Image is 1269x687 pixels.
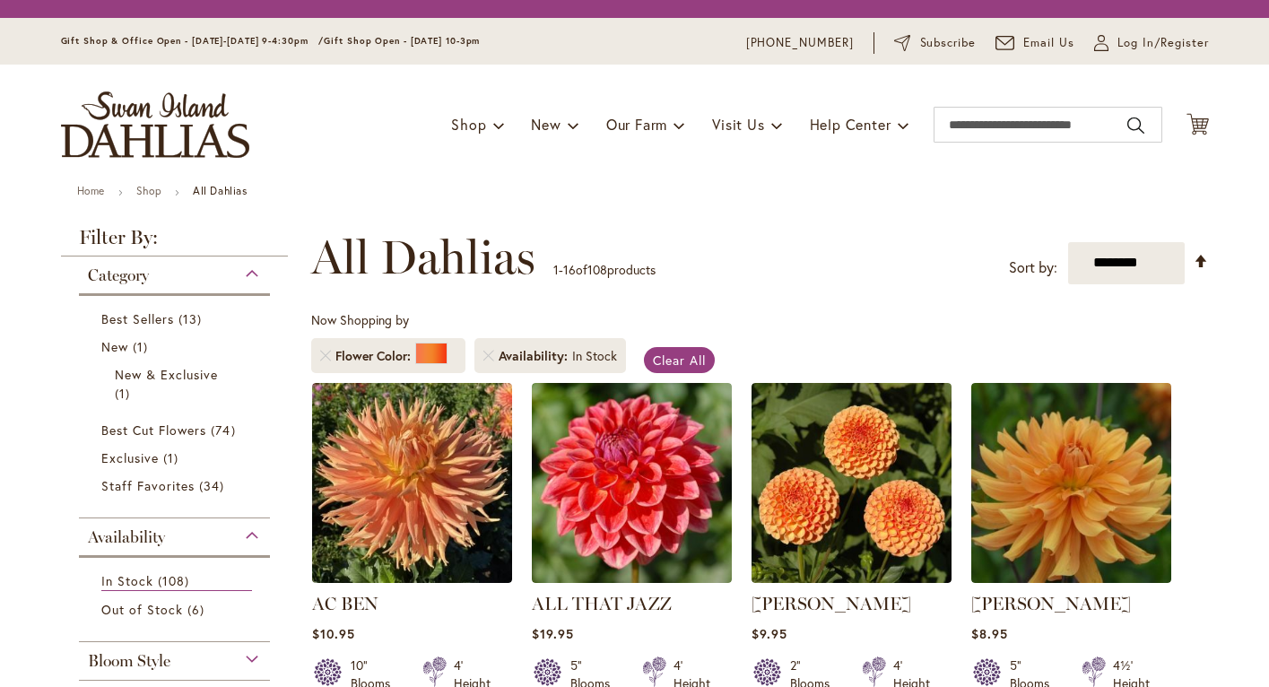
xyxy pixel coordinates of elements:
a: Email Us [995,34,1074,52]
span: Gift Shop Open - [DATE] 10-3pm [324,35,480,47]
a: New [101,337,253,356]
span: Clear All [653,352,706,369]
span: Subscribe [920,34,977,52]
a: Exclusive [101,448,253,467]
a: [PHONE_NUMBER] [746,34,855,52]
span: 108 [158,571,194,590]
strong: Filter By: [61,228,289,257]
a: Shop [136,184,161,197]
span: $8.95 [971,625,1008,642]
a: Staff Favorites [101,476,253,495]
a: ALL THAT JAZZ [532,570,732,587]
span: Now Shopping by [311,311,409,328]
a: [PERSON_NAME] [971,593,1131,614]
span: Email Us [1023,34,1074,52]
span: Flower Color [335,347,415,365]
span: 1 [553,261,559,278]
a: ALL THAT JAZZ [532,593,672,614]
a: New &amp; Exclusive [115,365,239,403]
img: ALL THAT JAZZ [532,383,732,583]
span: Log In/Register [1117,34,1209,52]
span: In Stock [101,572,153,589]
strong: All Dahlias [193,184,248,197]
span: Exclusive [101,449,159,466]
span: All Dahlias [311,230,535,284]
img: AC BEN [312,383,512,583]
span: 1 [163,448,183,467]
a: [PERSON_NAME] [752,593,911,614]
span: Category [88,265,149,285]
span: New & Exclusive [115,366,219,383]
span: 34 [199,476,229,495]
span: Visit Us [712,115,764,134]
span: New [101,338,128,355]
p: - of products [553,256,656,284]
span: Staff Favorites [101,477,196,494]
span: New [531,115,561,134]
a: AC BEN [312,570,512,587]
span: Best Cut Flowers [101,422,207,439]
a: Clear All [644,347,715,373]
span: $10.95 [312,625,355,642]
img: AMBER QUEEN [752,383,952,583]
a: Remove Flower Color Orange/Peach [320,351,331,361]
span: $19.95 [532,625,574,642]
a: AMBER QUEEN [752,570,952,587]
span: 1 [115,384,135,403]
a: Best Cut Flowers [101,421,253,439]
a: Best Sellers [101,309,253,328]
a: Out of Stock 6 [101,600,253,619]
a: Home [77,184,105,197]
img: ANDREW CHARLES [971,383,1171,583]
span: $9.95 [752,625,787,642]
a: Subscribe [894,34,976,52]
span: 74 [211,421,239,439]
span: Bloom Style [88,651,170,671]
span: Our Farm [606,115,667,134]
span: 108 [587,261,607,278]
span: 16 [563,261,576,278]
span: Help Center [810,115,891,134]
span: Availability [499,347,572,365]
a: Log In/Register [1094,34,1209,52]
span: Gift Shop & Office Open - [DATE]-[DATE] 9-4:30pm / [61,35,325,47]
a: AC BEN [312,593,378,614]
span: Availability [88,527,165,547]
span: Best Sellers [101,310,175,327]
span: Out of Stock [101,601,184,618]
a: ANDREW CHARLES [971,570,1171,587]
span: 1 [133,337,152,356]
a: In Stock 108 [101,571,253,591]
span: Shop [451,115,486,134]
span: 13 [178,309,206,328]
a: store logo [61,91,249,158]
span: 6 [187,600,209,619]
div: In Stock [572,347,617,365]
a: Remove Availability In Stock [483,351,494,361]
label: Sort by: [1009,251,1057,284]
